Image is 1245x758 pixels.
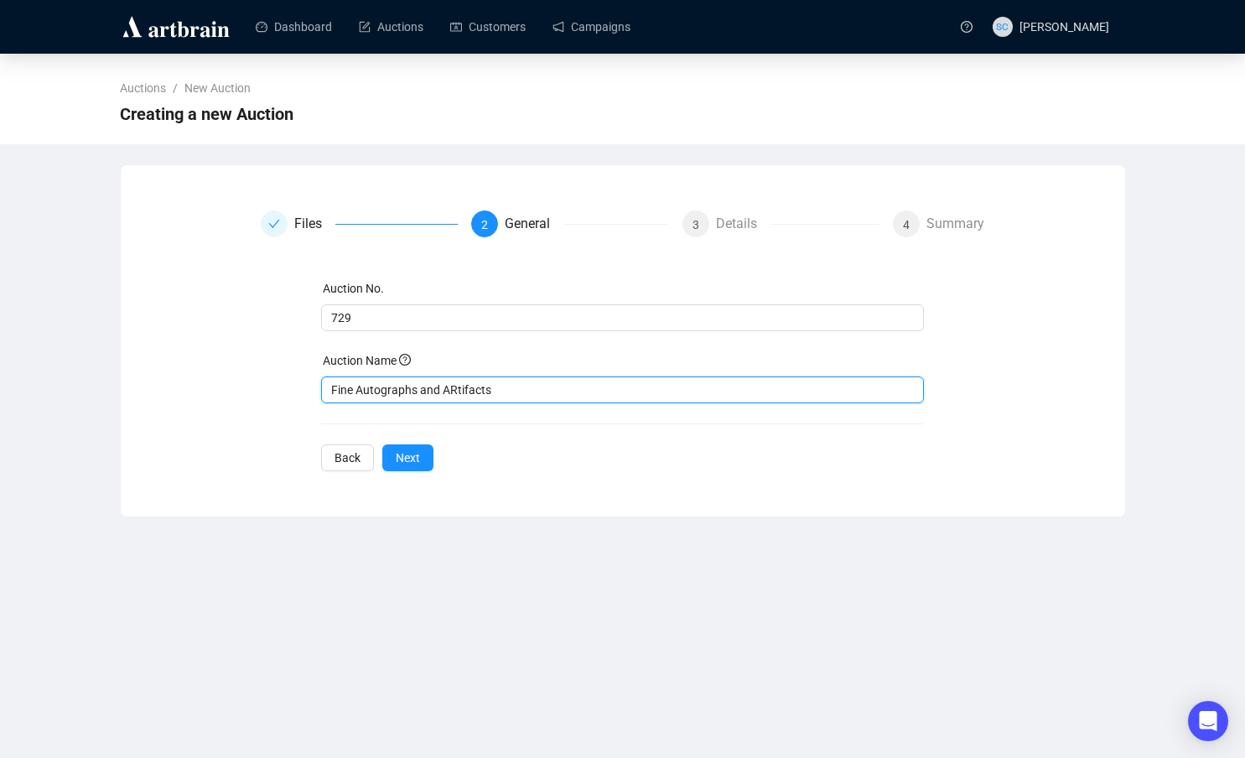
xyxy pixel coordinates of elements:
[120,101,293,127] span: Creating a new Auction
[181,79,254,97] a: New Auction
[256,5,332,49] a: Dashboard
[996,18,1008,34] span: SC
[893,210,984,237] div: 4Summary
[481,218,488,231] span: 2
[450,5,526,49] a: Customers
[359,5,423,49] a: Auctions
[903,218,910,231] span: 4
[1188,701,1228,741] div: Open Intercom Messenger
[335,449,361,467] span: Back
[261,210,458,237] div: Files
[716,210,770,237] div: Details
[1019,20,1109,34] span: [PERSON_NAME]
[173,79,178,97] li: /
[321,444,374,471] button: Back
[505,210,563,237] div: General
[382,444,433,471] button: Next
[552,5,630,49] a: Campaigns
[682,210,879,237] div: 3Details
[396,449,420,467] span: Next
[693,218,699,231] span: 3
[399,354,411,366] span: question-circle
[323,282,384,295] label: Auction No.
[294,210,335,237] div: Files
[120,13,232,40] img: logo
[268,218,280,230] span: check
[323,354,411,367] span: Auction Name
[117,79,169,97] a: Auctions
[471,210,668,237] div: 2General
[961,21,973,33] span: question-circle
[926,210,984,237] div: Summary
